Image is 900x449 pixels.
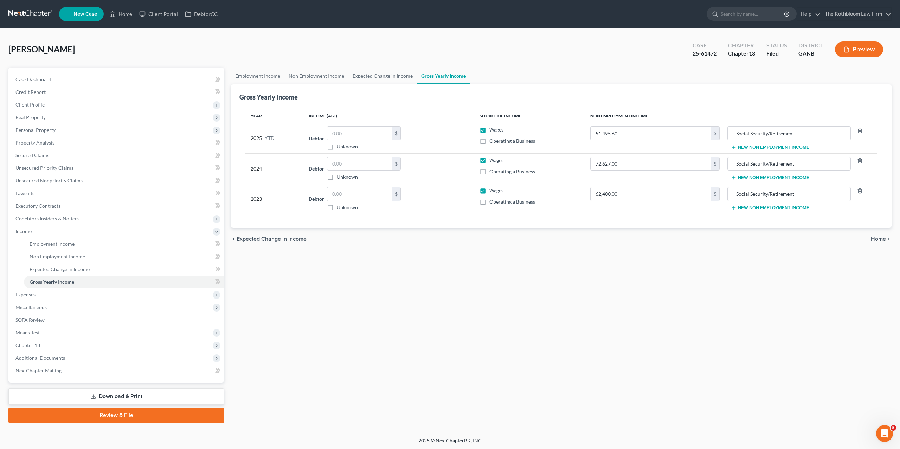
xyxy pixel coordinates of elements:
input: 0.00 [327,127,392,140]
span: Operating a Business [489,199,535,205]
div: $ [711,127,719,140]
th: Year [245,109,303,123]
a: Secured Claims [10,149,224,162]
span: Wages [489,187,503,193]
span: SOFA Review [15,317,45,323]
span: Unsecured Priority Claims [15,165,73,171]
span: YTD [265,135,275,142]
span: Gross Yearly Income [30,279,74,285]
button: Preview [835,41,883,57]
div: 25-61472 [693,50,717,58]
th: Income (AGI) [303,109,474,123]
input: Source of Income [731,187,847,201]
span: NextChapter Mailing [15,367,62,373]
span: Executory Contracts [15,203,60,209]
input: 0.00 [591,187,711,201]
div: Chapter [728,41,755,50]
button: Home chevron_right [871,236,892,242]
button: New Non Employment Income [731,175,809,180]
span: Codebtors Insiders & Notices [15,216,79,222]
a: Gross Yearly Income [417,68,470,84]
label: Unknown [337,143,358,150]
span: Wages [489,127,503,133]
span: [PERSON_NAME] [8,44,75,54]
span: Chapter 13 [15,342,40,348]
span: 5 [891,425,896,431]
button: New Non Employment Income [731,205,809,211]
span: Operating a Business [489,168,535,174]
input: Source of Income [731,157,847,171]
div: District [798,41,824,50]
a: Employment Income [24,238,224,250]
span: Miscellaneous [15,304,47,310]
span: Operating a Business [489,138,535,144]
a: Download & Print [8,388,224,405]
iframe: Intercom live chat [876,425,893,442]
button: chevron_left Expected Change in Income [231,236,307,242]
span: Home [871,236,886,242]
div: Gross Yearly Income [239,93,298,101]
input: 0.00 [591,127,711,140]
div: Filed [766,50,787,58]
span: Secured Claims [15,152,49,158]
div: $ [711,187,719,201]
a: Unsecured Priority Claims [10,162,224,174]
span: Personal Property [15,127,56,133]
label: Debtor [309,165,324,172]
a: NextChapter Mailing [10,364,224,377]
div: 2025 [251,126,297,150]
span: Unsecured Nonpriority Claims [15,178,83,184]
a: The Rothbloom Law Firm [821,8,891,20]
a: Employment Income [231,68,284,84]
span: 13 [749,50,755,57]
div: 2024 [251,157,297,181]
input: Search by name... [721,7,785,20]
span: Expected Change in Income [237,236,307,242]
div: $ [392,127,400,140]
span: Case Dashboard [15,76,51,82]
a: Non Employment Income [24,250,224,263]
span: Income [15,228,32,234]
a: Case Dashboard [10,73,224,86]
a: Home [106,8,136,20]
div: $ [392,157,400,171]
span: Client Profile [15,102,45,108]
span: Expected Change in Income [30,266,90,272]
span: Means Test [15,329,40,335]
input: 0.00 [327,157,392,171]
span: Wages [489,157,503,163]
a: Non Employment Income [284,68,348,84]
label: Debtor [309,195,324,203]
label: Unknown [337,204,358,211]
label: Unknown [337,173,358,180]
a: Client Portal [136,8,181,20]
button: New Non Employment Income [731,145,809,150]
a: Expected Change in Income [348,68,417,84]
span: Lawsuits [15,190,34,196]
span: Employment Income [30,241,75,247]
input: Source of Income [731,127,847,140]
div: $ [392,187,400,201]
div: $ [711,157,719,171]
input: 0.00 [327,187,392,201]
i: chevron_left [231,236,237,242]
a: Credit Report [10,86,224,98]
span: New Case [73,12,97,17]
a: Lawsuits [10,187,224,200]
span: Expenses [15,291,36,297]
a: Review & File [8,408,224,423]
span: Property Analysis [15,140,54,146]
div: Chapter [728,50,755,58]
input: 0.00 [591,157,711,171]
th: Source of Income [474,109,584,123]
a: Help [797,8,821,20]
div: GANB [798,50,824,58]
div: Status [766,41,787,50]
a: Unsecured Nonpriority Claims [10,174,224,187]
div: 2023 [251,187,297,211]
span: Credit Report [15,89,46,95]
a: Gross Yearly Income [24,276,224,288]
a: Executory Contracts [10,200,224,212]
th: Non Employment Income [585,109,877,123]
span: Additional Documents [15,355,65,361]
